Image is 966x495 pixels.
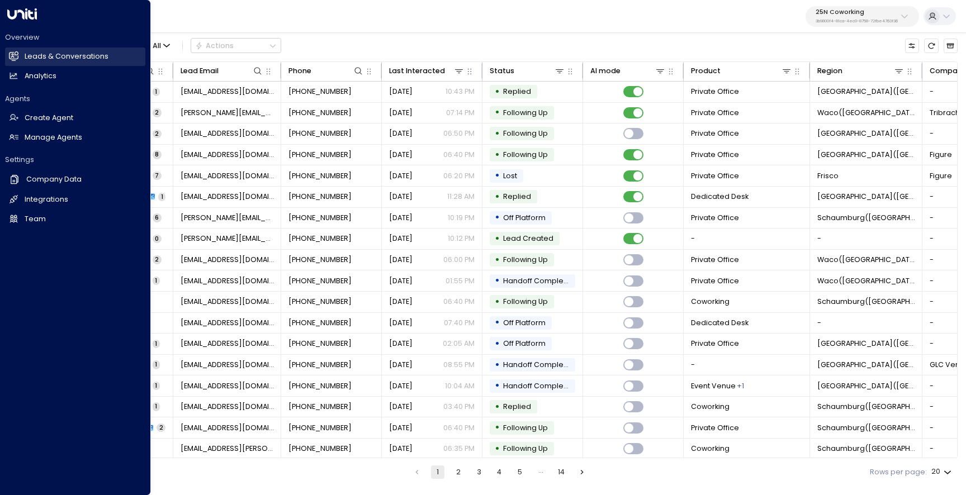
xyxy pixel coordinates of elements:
span: rayan.habbab@gmail.com [181,171,274,181]
p: 3b9800f4-81ca-4ec0-8758-72fbe4763f36 [816,19,898,23]
span: Following Up [503,444,548,453]
div: Status [490,65,566,77]
span: Handoff Completed [503,360,576,369]
span: Private Office [691,276,739,286]
span: Replied [503,402,531,411]
span: Dedicated Desk [691,318,749,328]
h2: Analytics [25,71,56,82]
span: +12313290603 [288,234,352,244]
span: 1 [158,193,165,201]
span: Waco(TX) [817,108,915,118]
span: 1 [153,277,160,285]
span: Replied [503,87,531,96]
span: Coworking [691,297,730,307]
span: 8 [153,150,162,159]
div: 20 [931,464,954,479]
span: Aug 05, 2025 [389,297,413,307]
button: Go to next page [575,465,589,479]
button: Actions [191,38,281,53]
span: 0 [153,235,162,243]
span: 1 [153,88,160,96]
div: Status [490,65,514,77]
span: Schaumburg(IL) [817,213,915,223]
span: Schaumburg(IL) [817,402,915,412]
span: Waco(TX) [817,255,915,265]
span: tashtand@gmail.com [181,423,274,433]
span: Private Office [691,128,739,139]
span: Private Office [691,213,739,223]
div: • [495,440,500,458]
div: Button group with a nested menu [191,38,281,53]
span: danyshman.azamatov@gmail.com [181,402,274,412]
span: Aug 01, 2025 [389,360,413,370]
span: Private Office [691,150,739,160]
span: 1 [153,360,160,369]
p: 02:05 AM [443,339,475,349]
span: +12147200101 [288,276,352,286]
span: prateekdhall@gmail.com [181,192,274,202]
span: Private Office [691,87,739,97]
div: • [495,251,500,269]
span: Frisco(TX) [817,339,915,349]
span: 2 [153,255,162,264]
span: Handoff Completed [503,276,576,285]
span: Buffalo Grove(IL) [817,128,915,139]
div: • [495,209,500,226]
p: 10:12 PM [448,234,475,244]
div: Region [817,65,905,77]
span: triciamillermkt@gmail.com [181,381,274,391]
span: Coworking [691,444,730,454]
span: Frisco [817,171,839,181]
div: Lead Email [181,65,264,77]
td: - [810,229,922,249]
span: Off Platform [503,213,546,222]
div: • [495,419,500,436]
span: rayan.habbab@gmail.com [181,150,274,160]
span: Figure [930,171,952,181]
span: Aug 07, 2025 [389,234,413,244]
span: Figure [930,150,952,160]
h2: Manage Agents [25,132,82,143]
p: 08:55 PM [443,360,475,370]
span: Coworking [691,402,730,412]
span: Following Up [503,128,548,138]
div: AI mode [590,65,666,77]
button: Go to page 14 [555,465,568,479]
span: +13312120441 [288,128,352,139]
div: • [495,125,500,142]
h2: Settings [5,155,145,165]
p: 06:40 PM [443,297,475,307]
div: • [495,188,500,206]
span: Private Office [691,423,739,433]
div: … [534,465,547,479]
a: Manage Agents [5,128,145,147]
span: +13085556417 [288,381,352,391]
p: 03:40 PM [443,402,475,412]
h2: Create Agent [25,113,73,123]
span: Schaumburg(IL) [817,444,915,454]
p: 06:35 PM [443,444,475,454]
button: Go to page 3 [472,465,486,479]
h2: Leads & Conversations [25,51,108,62]
a: Integrations [5,191,145,209]
span: +19037475015 [288,87,352,97]
span: 6 [153,213,162,222]
span: 1 [153,340,160,348]
a: Analytics [5,67,145,85]
span: 2 [153,108,162,117]
span: Private Office [691,255,739,265]
a: Company Data [5,170,145,189]
span: sari.flage@gmail.com [181,297,274,307]
span: erica@tribrachsolutions.com [181,108,274,118]
span: Schaumburg(IL) [817,423,915,433]
p: 10:19 PM [448,213,475,223]
div: Product [691,65,721,77]
span: Jul 29, 2025 [389,402,413,412]
div: • [495,293,500,311]
span: +18152617326 [288,318,352,328]
span: 2 [157,423,165,432]
div: • [495,377,500,394]
span: Private Office [691,171,739,181]
span: +17323205033 [288,150,352,160]
span: Refresh [924,39,938,53]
